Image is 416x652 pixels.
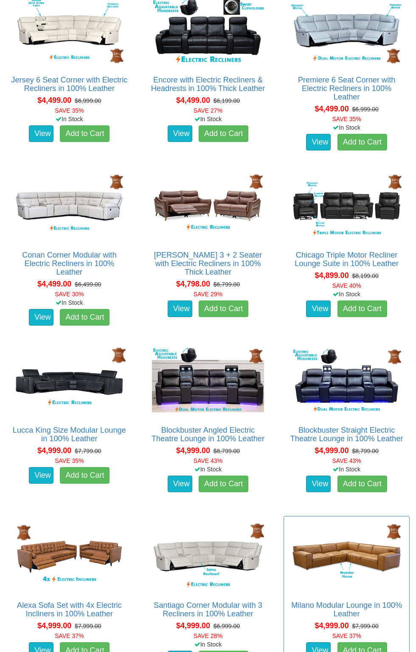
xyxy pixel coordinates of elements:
del: $7,799.00 [75,448,101,454]
del: $6,999.00 [352,106,378,113]
a: Add to Cart [199,476,248,493]
div: In Stock [143,640,273,649]
a: Santiago Corner Modular with 3 Recliners in 100% Leather [154,601,262,618]
a: Add to Cart [60,125,110,142]
del: $6,999.00 [75,97,101,104]
a: Milano Modular Lounge in 100% Leather [291,601,402,618]
div: In Stock [5,115,134,123]
del: $6,199.00 [214,97,240,104]
font: SAVE 37% [332,632,361,639]
div: In Stock [282,123,411,132]
a: Blockbuster Angled Electric Theatre Lounge in 100% Leather [152,426,264,443]
font: SAVE 43% [332,457,361,464]
del: $8,199.00 [352,272,378,279]
a: Add to Cart [337,300,387,317]
span: $4,999.00 [176,446,210,455]
a: View [29,125,53,142]
div: In Stock [282,290,411,298]
div: In Stock [5,298,134,307]
img: Milano Modular Lounge in 100% Leather [288,521,405,592]
font: SAVE 40% [332,282,361,289]
div: In Stock [143,115,273,123]
a: View [29,309,53,326]
a: Add to Cart [60,309,110,326]
img: Leon 3 + 2 Seater with Electric Recliners in 100% Thick Leather [150,170,267,242]
del: $6,799.00 [214,281,240,288]
font: SAVE 35% [55,107,84,114]
a: [PERSON_NAME] 3 + 2 Seater with Electric Recliners in 100% Thick Leather [154,251,262,276]
a: View [306,134,331,151]
span: $4,899.00 [315,271,349,280]
div: In Stock [143,465,273,473]
a: Chicago Triple Motor Recliner Lounge Suite in 100% Leather [295,251,399,268]
a: Encore with Electric Recliners & Headrests in 100% Thick Leather [151,76,265,93]
font: SAVE 37% [55,632,84,639]
span: $4,999.00 [315,446,349,455]
span: $4,499.00 [37,280,71,288]
a: Premiere 6 Seat Corner with Electric Recliners in 100% Leather [298,76,395,101]
span: $4,499.00 [315,105,349,113]
a: Add to Cart [60,467,110,484]
span: $4,798.00 [176,280,210,288]
font: SAVE 43% [194,457,222,464]
a: Add to Cart [199,125,248,142]
a: Add to Cart [337,134,387,151]
span: $4,999.00 [37,621,71,630]
span: $4,499.00 [176,96,210,105]
span: $4,499.00 [37,96,71,105]
del: $7,999.00 [352,623,378,629]
img: Blockbuster Angled Electric Theatre Lounge in 100% Leather [150,346,267,417]
img: Santiago Corner Modular with 3 Recliners in 100% Leather [150,521,267,592]
a: View [306,300,331,317]
font: SAVE 27% [194,107,222,114]
a: Blockbuster Straight Electric Theatre Lounge in 100% Leather [290,426,403,443]
a: View [29,467,53,484]
img: Conan Corner Modular with Electric Recliners in 100% Leather [11,170,128,242]
del: $8,799.00 [214,448,240,454]
a: View [168,476,192,493]
span: $4,999.00 [176,621,210,630]
font: SAVE 28% [194,632,222,639]
font: SAVE 29% [194,291,222,298]
font: SAVE 35% [55,457,84,464]
a: Lucca King Size Modular Lounge in 100% Leather [13,426,126,443]
del: $6,999.00 [214,623,240,629]
img: Blockbuster Straight Electric Theatre Lounge in 100% Leather [288,346,405,417]
a: Jersey 6 Seat Corner with Electric Recliners in 100% Leather [11,76,127,93]
a: View [306,476,331,493]
a: Add to Cart [199,300,248,317]
img: Alexa Sofa Set with 4x Electric Incliners in 100% Leather [11,521,128,592]
a: Conan Corner Modular with Electric Recliners in 100% Leather [22,251,116,276]
del: $8,799.00 [352,448,378,454]
font: SAVE 35% [332,116,361,122]
a: Alexa Sofa Set with 4x Electric Incliners in 100% Leather [17,601,122,618]
del: $7,999.00 [75,623,101,629]
font: SAVE 30% [55,291,84,298]
a: View [168,300,192,317]
div: In Stock [282,465,411,473]
a: Add to Cart [337,476,387,493]
del: $6,499.00 [75,281,101,288]
span: $4,999.00 [37,446,71,455]
img: Lucca King Size Modular Lounge in 100% Leather [11,346,128,417]
span: $4,999.00 [315,621,349,630]
a: View [168,125,192,142]
img: Chicago Triple Motor Recliner Lounge Suite in 100% Leather [288,170,405,242]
